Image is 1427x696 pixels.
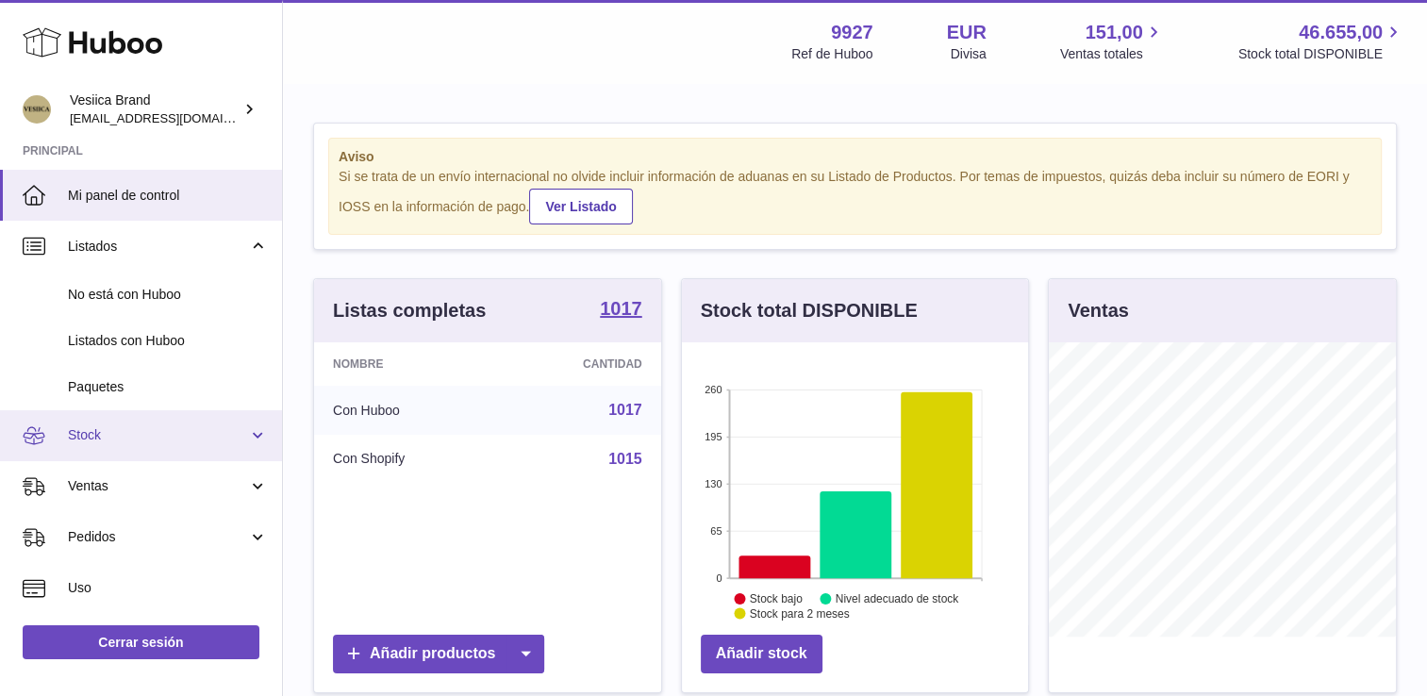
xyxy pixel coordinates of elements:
[1238,20,1404,63] a: 46.655,00 Stock total DISPONIBLE
[947,20,987,45] strong: EUR
[1299,20,1383,45] span: 46.655,00
[314,386,498,435] td: Con Huboo
[750,607,850,621] text: Stock para 2 meses
[23,95,51,124] img: logistic@vesiica.com
[68,378,268,396] span: Paquetes
[1238,45,1404,63] span: Stock total DISPONIBLE
[600,299,642,322] a: 1017
[68,477,248,495] span: Ventas
[705,384,722,395] text: 260
[1068,298,1128,323] h3: Ventas
[831,20,873,45] strong: 9927
[339,168,1371,224] div: Si se trata de un envío internacional no olvide incluir información de aduanas en su Listado de P...
[333,298,486,323] h3: Listas completas
[608,451,642,467] a: 1015
[710,525,722,537] text: 65
[68,426,248,444] span: Stock
[701,635,822,673] a: Añadir stock
[333,635,544,673] a: Añadir productos
[68,187,268,205] span: Mi panel de control
[1086,20,1143,45] span: 151,00
[23,625,259,659] a: Cerrar sesión
[314,435,498,484] td: Con Shopify
[68,286,268,304] span: No está con Huboo
[705,431,722,442] text: 195
[701,298,918,323] h3: Stock total DISPONIBLE
[339,148,1371,166] strong: Aviso
[750,592,803,605] text: Stock bajo
[1060,45,1165,63] span: Ventas totales
[1060,20,1165,63] a: 151,00 Ventas totales
[70,110,277,125] span: [EMAIL_ADDRESS][DOMAIN_NAME]
[68,238,248,256] span: Listados
[600,299,642,318] strong: 1017
[68,528,248,546] span: Pedidos
[836,592,960,605] text: Nivel adecuado de stock
[529,189,632,224] a: Ver Listado
[791,45,872,63] div: Ref de Huboo
[716,572,722,584] text: 0
[314,342,498,386] th: Nombre
[70,91,240,127] div: Vesiica Brand
[705,478,722,489] text: 130
[608,402,642,418] a: 1017
[68,332,268,350] span: Listados con Huboo
[498,342,660,386] th: Cantidad
[68,579,268,597] span: Uso
[951,45,987,63] div: Divisa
